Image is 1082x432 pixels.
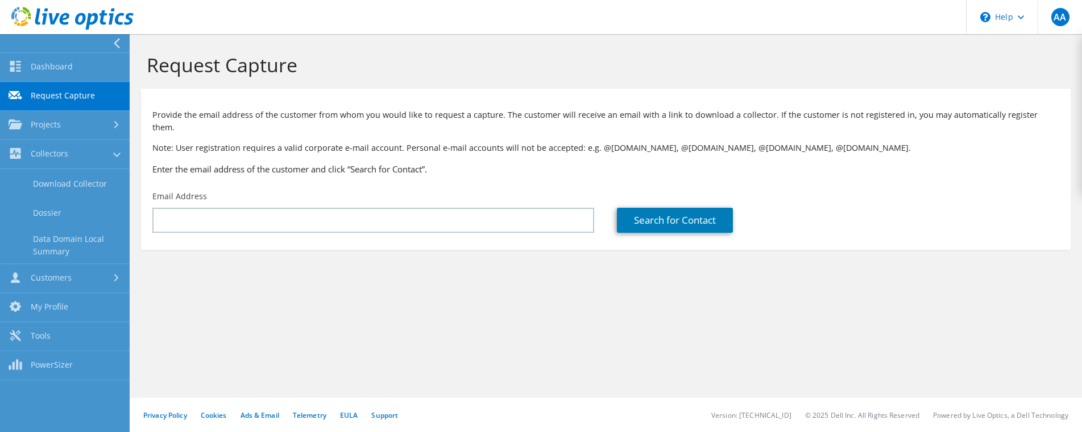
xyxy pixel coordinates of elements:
a: Search for Contact [617,208,733,233]
a: Privacy Policy [143,410,187,420]
li: Version: [TECHNICAL_ID] [711,410,791,420]
a: EULA [340,410,358,420]
label: Email Address [152,191,207,202]
a: Support [371,410,398,420]
li: © 2025 Dell Inc. All Rights Reserved [805,410,919,420]
h3: Enter the email address of the customer and click “Search for Contact”. [152,163,1059,175]
svg: \n [980,12,990,22]
p: Note: User registration requires a valid corporate e-mail account. Personal e-mail accounts will ... [152,142,1059,154]
span: AA [1051,8,1069,26]
li: Powered by Live Optics, a Dell Technology [933,410,1068,420]
a: Telemetry [293,410,326,420]
p: Provide the email address of the customer from whom you would like to request a capture. The cust... [152,109,1059,134]
a: Cookies [201,410,227,420]
a: Ads & Email [241,410,279,420]
h1: Request Capture [147,53,1059,77]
